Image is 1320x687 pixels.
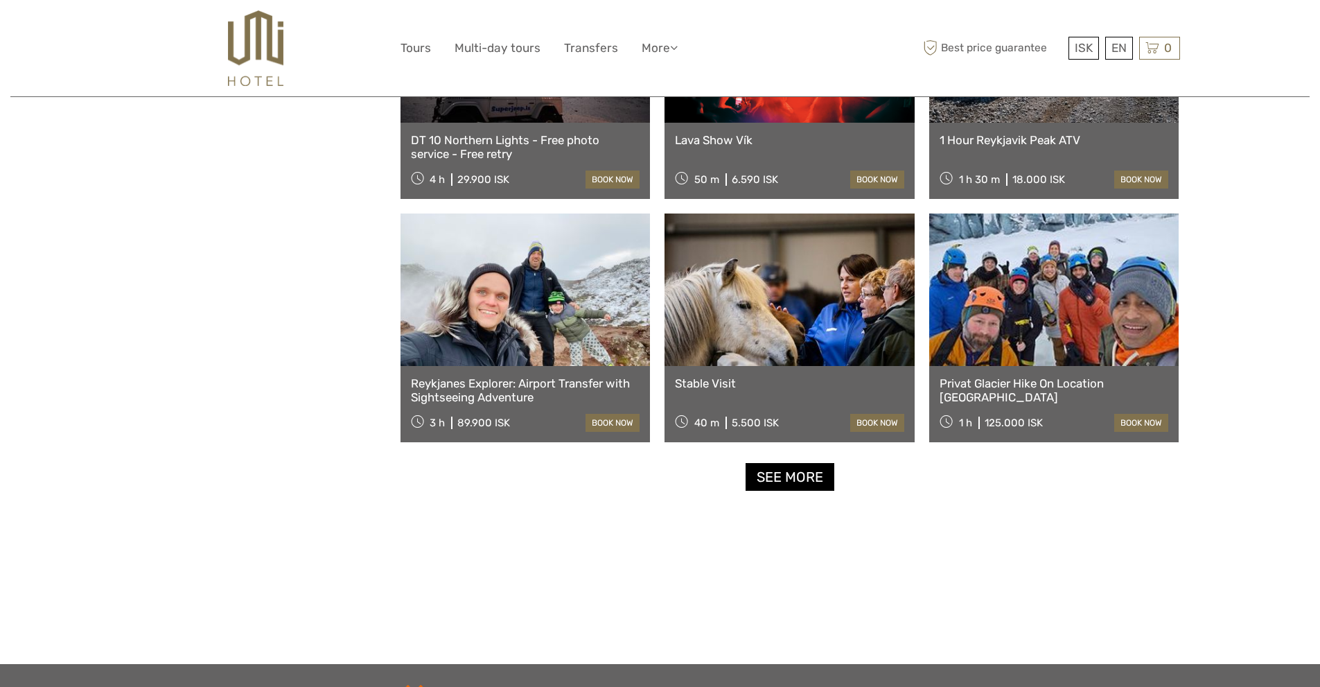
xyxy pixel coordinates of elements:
span: 40 m [694,417,719,429]
div: 29.900 ISK [457,173,509,186]
a: book now [1114,414,1168,432]
a: Reykjanes Explorer: Airport Transfer with Sightseeing Adventure [411,376,640,405]
a: 1 Hour Reykjavik Peak ATV [940,133,1169,147]
a: book now [850,171,904,189]
span: 50 m [694,173,719,186]
span: ISK [1075,41,1093,55]
a: Tours [401,38,431,58]
a: DT 10 Northern Lights - Free photo service - Free retry [411,133,640,162]
div: 5.500 ISK [732,417,779,429]
span: 1 h 30 m [959,173,1000,186]
div: 18.000 ISK [1012,173,1065,186]
a: More [642,38,678,58]
div: 125.000 ISK [985,417,1043,429]
span: Best price guarantee [920,37,1065,60]
a: Stable Visit [675,376,904,390]
a: book now [586,414,640,432]
a: Privat Glacier Hike On Location [GEOGRAPHIC_DATA] [940,376,1169,405]
a: Lava Show Vík [675,133,904,147]
a: book now [850,414,904,432]
span: 0 [1162,41,1174,55]
a: book now [1114,171,1168,189]
div: 6.590 ISK [732,173,778,186]
a: See more [746,463,834,492]
span: 3 h [430,417,445,429]
a: Transfers [564,38,618,58]
a: Multi-day tours [455,38,540,58]
div: EN [1105,37,1133,60]
a: book now [586,171,640,189]
p: We're away right now. Please check back later! [19,24,157,35]
span: 4 h [430,173,445,186]
button: Open LiveChat chat widget [159,21,176,38]
span: 1 h [959,417,972,429]
img: 526-1e775aa5-7374-4589-9d7e-5793fb20bdfc_logo_big.jpg [228,10,283,86]
div: 89.900 ISK [457,417,510,429]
